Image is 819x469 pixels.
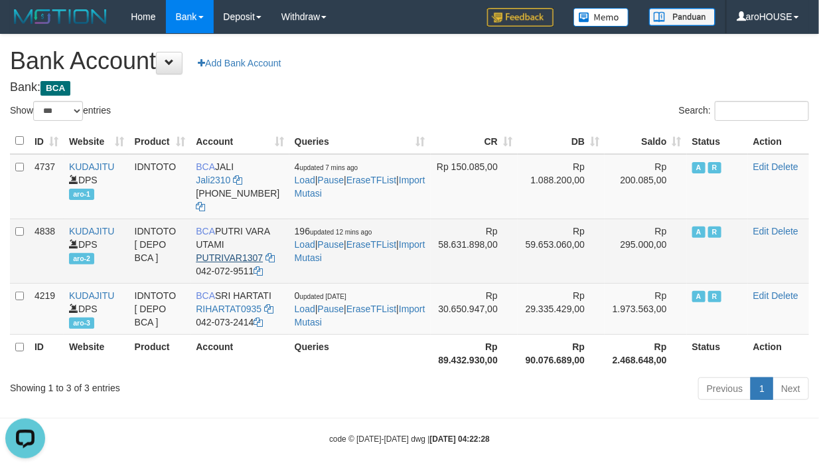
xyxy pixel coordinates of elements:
[289,334,431,372] th: Queries
[196,175,230,185] a: Jali2310
[329,434,490,444] small: code © [DATE]-[DATE] dwg |
[431,154,518,219] td: Rp 150.085,00
[318,304,344,314] a: Pause
[196,161,215,172] span: BCA
[295,175,315,185] a: Load
[346,304,396,314] a: EraseTFList
[196,304,261,314] a: RIHARTAT0935
[751,377,773,400] a: 1
[748,128,809,154] th: Action
[518,128,605,154] th: DB: activate to sort column ascending
[300,293,346,300] span: updated [DATE]
[573,8,629,27] img: Button%20Memo.svg
[5,5,45,45] button: Open LiveChat chat widget
[753,161,769,172] a: Edit
[318,175,344,185] a: Pause
[64,128,129,154] th: Website: activate to sort column ascending
[190,128,289,154] th: Account: activate to sort column ascending
[190,283,289,334] td: SRI HARTATI 042-073-2414
[129,219,191,283] td: IDNTOTO [ DEPO BCA ]
[10,101,111,121] label: Show entries
[431,283,518,334] td: Rp 30.650.947,00
[687,334,748,372] th: Status
[431,128,518,154] th: CR: activate to sort column ascending
[264,304,273,314] a: Copy RIHARTAT0935 to clipboard
[300,164,358,171] span: updated 7 mins ago
[605,219,686,283] td: Rp 295.000,00
[69,161,114,172] a: KUDAJITU
[605,334,686,372] th: Rp 2.468.648,00
[295,161,358,172] span: 4
[254,266,263,276] a: Copy 0420729511 to clipboard
[190,219,289,283] td: PUTRI VARA UTAMI 042-072-9511
[518,334,605,372] th: Rp 90.076.689,00
[40,81,70,96] span: BCA
[708,227,721,238] span: Running
[318,239,344,250] a: Pause
[10,376,331,395] div: Showing 1 to 3 of 3 entries
[649,8,715,26] img: panduan.png
[692,227,706,238] span: Active
[29,128,64,154] th: ID: activate to sort column ascending
[518,219,605,283] td: Rp 59.653.060,00
[773,377,809,400] a: Next
[698,377,751,400] a: Previous
[708,162,721,173] span: Running
[69,189,94,200] span: aro-1
[29,283,64,334] td: 4219
[29,219,64,283] td: 4838
[346,239,396,250] a: EraseTFList
[772,290,798,301] a: Delete
[772,226,798,236] a: Delete
[254,317,263,328] a: Copy 0420732414 to clipboard
[692,291,706,302] span: Active
[69,318,94,329] span: aro-3
[772,161,798,172] a: Delete
[605,283,686,334] td: Rp 1.973.563,00
[129,334,191,372] th: Product
[346,175,396,185] a: EraseTFList
[129,283,191,334] td: IDNTOTO [ DEPO BCA ]
[29,334,64,372] th: ID
[295,239,425,263] a: Import Mutasi
[310,229,372,236] span: updated 12 mins ago
[64,334,129,372] th: Website
[518,154,605,219] td: Rp 1.088.200,00
[487,8,554,27] img: Feedback.jpg
[687,128,748,154] th: Status
[189,52,289,74] a: Add Bank Account
[64,219,129,283] td: DPS
[233,175,242,185] a: Copy Jali2310 to clipboard
[692,162,706,173] span: Active
[605,154,686,219] td: Rp 200.085,00
[295,304,315,314] a: Load
[33,101,83,121] select: Showentries
[190,154,289,219] td: JALI [PHONE_NUMBER]
[295,226,425,263] span: | | |
[518,283,605,334] td: Rp 29.335.429,00
[265,252,275,263] a: Copy PUTRIVAR1307 to clipboard
[753,290,769,301] a: Edit
[69,226,114,236] a: KUDAJITU
[196,252,263,263] a: PUTRIVAR1307
[295,226,372,236] span: 196
[64,154,129,219] td: DPS
[129,154,191,219] td: IDNTOTO
[10,7,111,27] img: MOTION_logo.png
[69,290,114,301] a: KUDAJITU
[431,334,518,372] th: Rp 89.432.930,00
[295,161,425,199] span: | | |
[289,128,431,154] th: Queries: activate to sort column ascending
[708,291,721,302] span: Running
[605,128,686,154] th: Saldo: activate to sort column ascending
[29,154,64,219] td: 4737
[196,201,205,212] a: Copy 6127014941 to clipboard
[295,304,425,328] a: Import Mutasi
[64,283,129,334] td: DPS
[10,48,809,74] h1: Bank Account
[431,219,518,283] td: Rp 58.631.898,00
[69,253,94,264] span: aro-2
[295,290,346,301] span: 0
[430,434,490,444] strong: [DATE] 04:22:28
[196,226,215,236] span: BCA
